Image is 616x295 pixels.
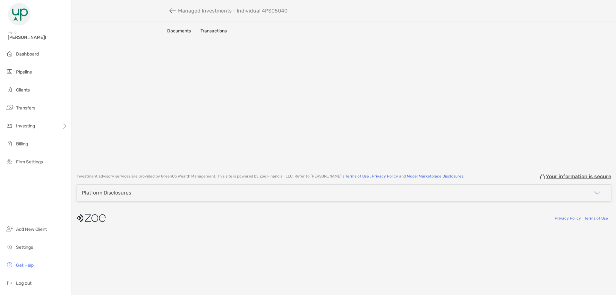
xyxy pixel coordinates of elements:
[16,123,35,129] span: Investing
[16,141,28,147] span: Billing
[6,122,13,129] img: investing icon
[6,50,13,57] img: dashboard icon
[16,281,31,286] span: Log out
[555,216,581,221] a: Privacy Policy
[77,211,106,225] img: company logo
[6,158,13,165] img: firm-settings icon
[6,279,13,287] img: logout icon
[6,86,13,93] img: clients icon
[6,68,13,75] img: pipeline icon
[8,3,31,26] img: Zoe Logo
[16,245,33,250] span: Settings
[6,261,13,269] img: get-help icon
[178,8,287,14] p: Managed Investments - Individual 4PS05040
[345,174,369,178] a: Terms of Use
[584,216,608,221] a: Terms of Use
[77,174,464,179] p: Investment advisory services are provided by GreenUp Wealth Management . This site is powered by ...
[372,174,398,178] a: Privacy Policy
[16,51,39,57] span: Dashboard
[593,189,601,197] img: icon arrow
[16,69,32,75] span: Pipeline
[201,28,227,35] a: Transactions
[407,174,463,178] a: Model Marketplace Disclosures
[6,243,13,251] img: settings icon
[6,225,13,233] img: add_new_client icon
[82,190,131,196] div: Platform Disclosures
[16,105,35,111] span: Transfers
[16,227,47,232] span: Add New Client
[16,159,43,165] span: Firm Settings
[8,35,68,40] span: [PERSON_NAME]!
[16,263,34,268] span: Get Help
[546,173,611,179] p: Your information is secure
[16,87,30,93] span: Clients
[6,140,13,147] img: billing icon
[6,104,13,111] img: transfers icon
[167,28,191,35] a: Documents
